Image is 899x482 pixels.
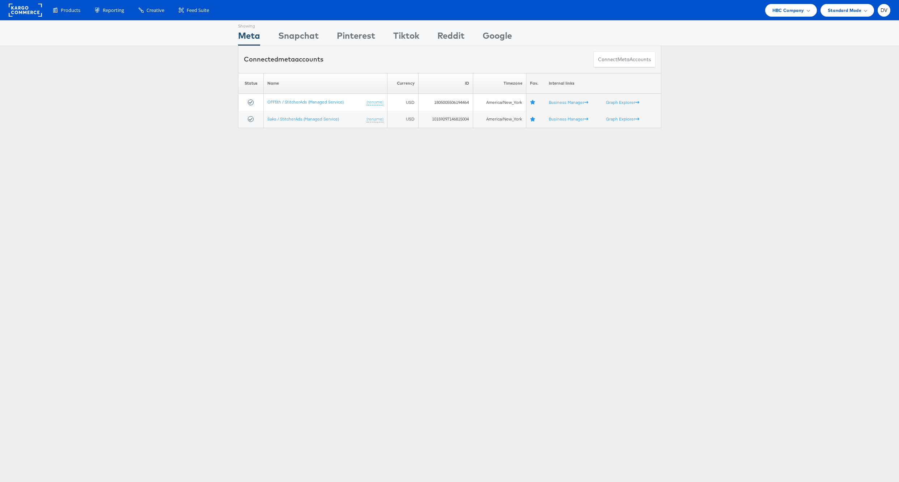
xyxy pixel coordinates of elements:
[366,116,383,122] a: (rename)
[472,94,526,111] td: America/New_York
[238,29,260,46] div: Meta
[244,55,323,64] div: Connected accounts
[418,94,472,111] td: 1805005506194464
[267,116,339,122] a: Saks / StitcherAds (Managed Service)
[618,56,629,63] span: meta
[606,100,639,105] a: Graph Explorer
[278,29,319,46] div: Snapchat
[772,7,804,14] span: HBC Company
[418,73,472,94] th: ID
[549,100,588,105] a: Business Manager
[238,21,260,29] div: Showing
[61,7,80,14] span: Products
[147,7,164,14] span: Creative
[387,111,418,128] td: USD
[437,29,465,46] div: Reddit
[881,8,888,13] span: DV
[387,94,418,111] td: USD
[472,111,526,128] td: America/New_York
[606,116,639,122] a: Graph Explorer
[393,29,419,46] div: Tiktok
[387,73,418,94] th: Currency
[267,99,343,105] a: OFF5th / StitcherAds (Managed Service)
[278,55,295,63] span: meta
[238,73,263,94] th: Status
[472,73,526,94] th: Timezone
[366,99,383,105] a: (rename)
[187,7,209,14] span: Feed Suite
[103,7,124,14] span: Reporting
[263,73,387,94] th: Name
[828,7,861,14] span: Standard Mode
[418,111,472,128] td: 10159297146815004
[549,116,588,122] a: Business Manager
[483,29,512,46] div: Google
[337,29,375,46] div: Pinterest
[593,51,656,68] button: ConnectmetaAccounts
